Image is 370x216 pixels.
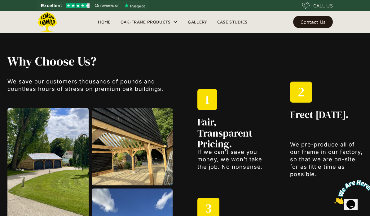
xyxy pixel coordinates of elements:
iframe: chat widget [332,177,370,207]
span: 1 [2,2,5,8]
img: Chat attention grabber [2,2,41,27]
h2: Fair, Transparent Pricing. [197,117,270,150]
p: We save our customers thousands of pounds and countless hours of stress on premium oak buildings. [7,78,173,93]
a: Gallery [183,17,212,27]
div: Contact Us [301,20,325,24]
img: Trustpilot logo [124,3,145,8]
span: 15 reviews on [95,2,120,9]
a: Case Studies [212,17,253,27]
img: Trustpilot 4.5 stars [66,3,90,8]
h1: 3 [205,201,212,216]
a: Home [93,17,115,27]
a: Contact Us [293,16,333,28]
h1: 1 [205,92,209,107]
div: CALL US [313,2,333,9]
p: If we can’t save you money, we won’t take the job. No nonsense. [197,148,270,171]
h1: 2 [298,85,304,100]
p: We pre-produce all of our frame in our factory, so that we are on-site for as little time as poss... [290,141,363,178]
a: See Lemon Lumba reviews on Trustpilot [37,1,149,10]
h1: Why Choose Us? [7,54,173,69]
div: Oak-Frame Products [116,11,183,33]
div: Oak-Frame Products [121,18,171,26]
h2: Erect [DATE]. [290,109,349,120]
span: Excellent [41,2,62,9]
a: CALL US [302,2,333,9]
